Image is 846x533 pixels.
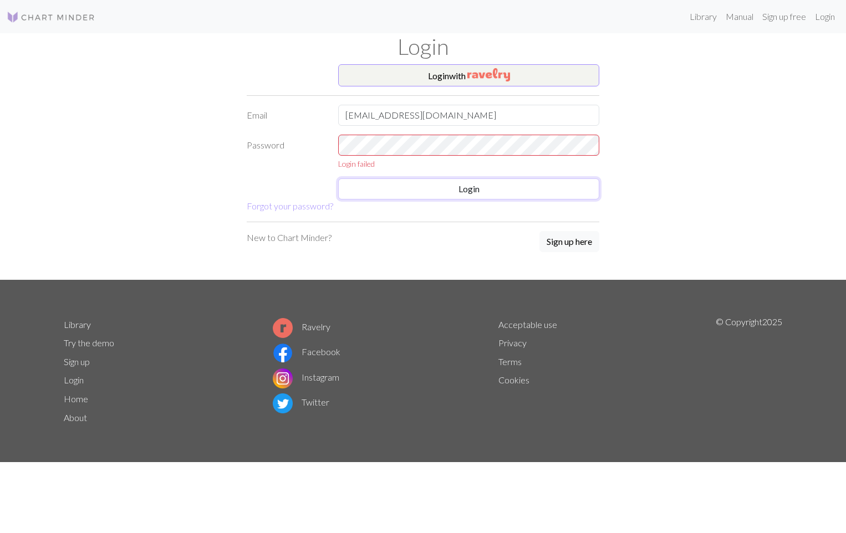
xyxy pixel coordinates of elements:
[685,6,721,28] a: Library
[539,231,599,252] button: Sign up here
[716,315,782,427] p: © Copyright 2025
[273,321,330,332] a: Ravelry
[498,319,557,330] a: Acceptable use
[240,135,332,170] label: Password
[64,356,90,367] a: Sign up
[64,337,114,348] a: Try the demo
[273,318,293,338] img: Ravelry logo
[467,68,510,81] img: Ravelry
[539,231,599,253] a: Sign up here
[64,393,88,404] a: Home
[811,6,839,28] a: Login
[338,64,599,86] button: Loginwith
[247,231,332,244] p: New to Chart Minder?
[64,412,87,423] a: About
[273,346,340,357] a: Facebook
[57,33,789,60] h1: Login
[240,105,332,126] label: Email
[273,343,293,363] img: Facebook logo
[498,356,522,367] a: Terms
[498,375,529,385] a: Cookies
[273,397,329,407] a: Twitter
[64,375,84,385] a: Login
[247,201,333,211] a: Forgot your password?
[64,319,91,330] a: Library
[721,6,758,28] a: Manual
[758,6,811,28] a: Sign up free
[273,393,293,413] img: Twitter logo
[498,337,527,348] a: Privacy
[7,11,95,24] img: Logo
[273,368,293,388] img: Instagram logo
[273,372,339,382] a: Instagram
[338,178,599,199] button: Login
[338,158,599,170] div: Login failed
